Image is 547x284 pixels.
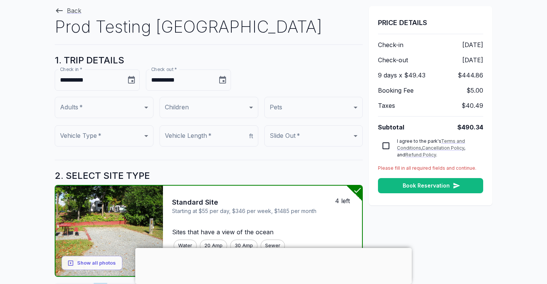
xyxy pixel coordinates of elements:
p: Please fill in all required fields and continue. [378,164,483,172]
span: Check-out [378,55,408,65]
h5: 1. TRIP DETAILS [55,51,363,69]
span: Check-in [378,40,403,49]
img: Standard Site [55,186,163,276]
a: Cancellation Policy [422,145,464,151]
h6: PRICE DETAILS [378,18,483,28]
span: [DATE] [462,55,483,65]
span: $40.49 [462,101,483,110]
span: Starting at $55 per day, $346 per week, $1485 per month [172,207,335,215]
button: Choose date, selected date is Nov 12, 2025 [124,73,139,88]
span: [DATE] [462,40,483,49]
button: Book Reservation [378,178,483,194]
span: Standard Site [172,198,335,207]
a: Terms and Conditions [397,138,465,151]
p: Sites that have a view of the ocean [172,227,353,237]
span: $444.86 [458,71,483,80]
span: Booking Fee [378,86,414,95]
span: $5.00 [466,86,483,95]
button: Show all photos [62,256,122,270]
span: Taxes [378,101,395,110]
span: 30 Amp [231,242,257,249]
a: Refund Policy [405,152,436,158]
span: Subtotal [378,123,404,132]
span: Sewer [261,242,285,249]
button: Choose date, selected date is Nov 21, 2025 [215,73,230,88]
span: I agree to the park's , , and . [397,138,466,158]
p: ft [249,131,253,140]
label: Check in [60,66,82,73]
a: Back [55,7,81,14]
span: 20 Amp [200,242,227,249]
span: 4 left [335,197,356,205]
h5: 2. SELECT SITE TYPE [55,166,363,185]
iframe: Advertisement [135,248,412,282]
span: $490.34 [457,123,483,132]
span: Water [174,242,196,249]
span: 9 days x $49.43 [378,71,425,80]
label: Check out [151,66,177,73]
h1: Prod Testing [GEOGRAPHIC_DATA] [55,15,363,38]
